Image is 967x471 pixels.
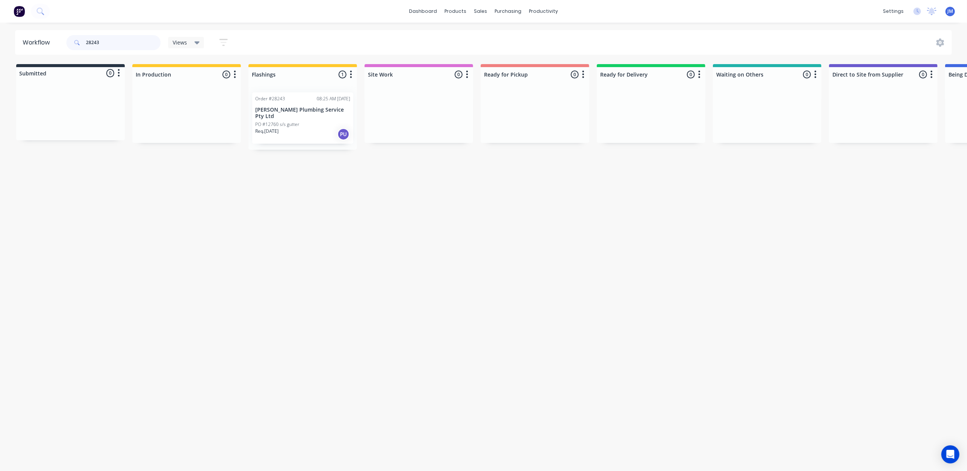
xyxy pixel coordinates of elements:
[173,38,187,46] span: Views
[405,6,441,17] a: dashboard
[317,95,350,102] div: 08:25 AM [DATE]
[491,6,525,17] div: purchasing
[252,92,353,144] div: Order #2824308:25 AM [DATE][PERSON_NAME] Plumbing Service Pty LtdPO #12760 s/s gutterReq.[DATE]PU
[941,445,959,463] div: Open Intercom Messenger
[470,6,491,17] div: sales
[23,38,54,47] div: Workflow
[86,35,161,50] input: Search for orders...
[14,6,25,17] img: Factory
[255,95,285,102] div: Order #28243
[255,107,350,120] p: [PERSON_NAME] Plumbing Service Pty Ltd
[255,128,279,135] p: Req. [DATE]
[255,121,299,128] p: PO #12760 s/s gutter
[879,6,907,17] div: settings
[441,6,470,17] div: products
[525,6,562,17] div: productivity
[947,8,953,15] span: JM
[337,128,349,140] div: PU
